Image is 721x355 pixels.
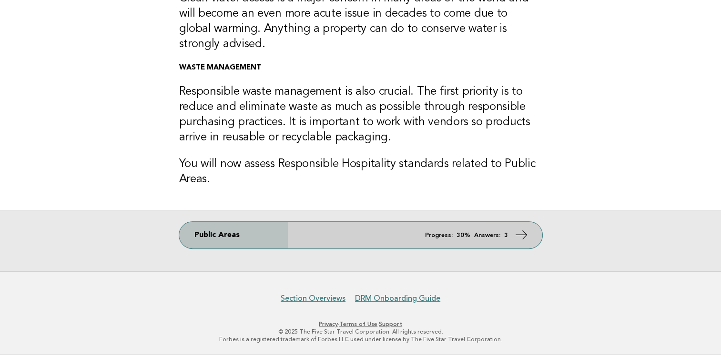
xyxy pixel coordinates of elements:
[69,335,652,343] p: Forbes is a registered trademark of Forbes LLC used under license by The Five Star Travel Corpora...
[179,222,542,248] a: Public Areas Progress: 30% Answers: 3
[179,84,542,145] h3: Responsible waste management is also crucial. The first priority is to reduce and eliminate waste...
[319,321,338,327] a: Privacy
[179,64,261,71] strong: WASTE MANAGEMENT
[339,321,377,327] a: Terms of Use
[281,294,345,303] a: Section Overviews
[69,320,652,328] p: · ·
[355,294,440,303] a: DRM Onboarding Guide
[425,232,453,238] em: Progress:
[504,232,508,238] strong: 3
[179,157,542,187] h3: You will now assess Responsible Hospitality standards related to Public Areas.
[474,232,500,238] em: Answers:
[457,232,470,238] strong: 30%
[69,328,652,335] p: © 2025 The Five Star Travel Corporation. All rights reserved.
[379,321,402,327] a: Support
